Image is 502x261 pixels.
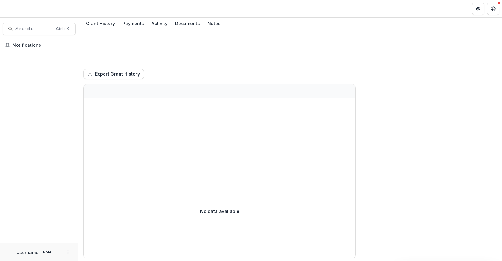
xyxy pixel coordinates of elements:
[487,3,499,15] button: Get Help
[83,18,117,30] a: Grant History
[472,3,484,15] button: Partners
[173,19,202,28] div: Documents
[83,69,144,79] button: Export Grant History
[15,26,52,32] span: Search...
[83,19,117,28] div: Grant History
[173,18,202,30] a: Documents
[120,18,147,30] a: Payments
[13,43,73,48] span: Notifications
[200,208,239,215] p: No data available
[149,18,170,30] a: Activity
[120,19,147,28] div: Payments
[55,25,70,32] div: Ctrl + K
[16,249,39,256] p: Username
[205,19,223,28] div: Notes
[3,40,76,50] button: Notifications
[3,23,76,35] button: Search...
[41,249,53,255] p: Role
[205,18,223,30] a: Notes
[64,248,72,256] button: More
[149,19,170,28] div: Activity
